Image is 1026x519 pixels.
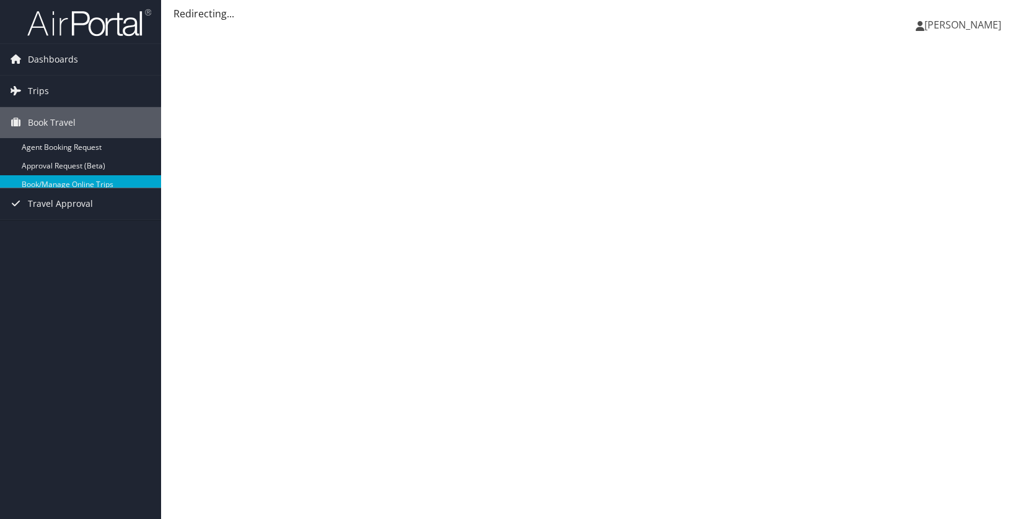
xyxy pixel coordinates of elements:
div: Redirecting... [173,6,1014,21]
span: [PERSON_NAME] [924,18,1001,32]
span: Book Travel [28,107,76,138]
span: Dashboards [28,44,78,75]
img: airportal-logo.png [27,8,151,37]
span: Trips [28,76,49,107]
a: [PERSON_NAME] [916,6,1014,43]
span: Travel Approval [28,188,93,219]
